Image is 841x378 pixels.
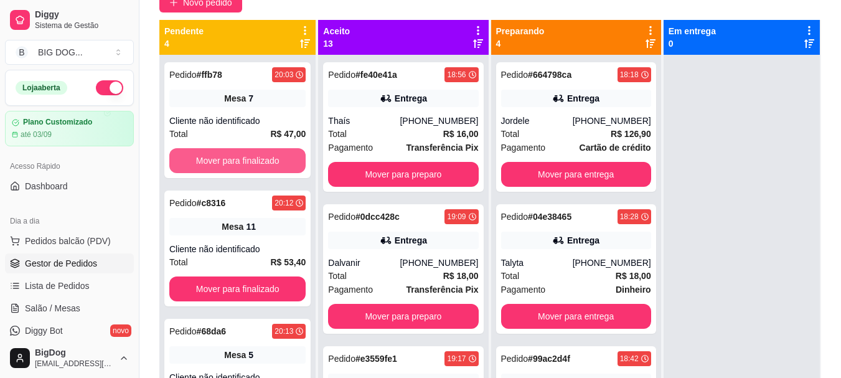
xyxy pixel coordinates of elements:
span: Gestor de Pedidos [25,257,97,270]
div: 19:17 [447,354,466,364]
div: Entrega [395,92,427,105]
strong: # 664798ca [528,70,571,80]
span: B [16,46,28,59]
button: Mover para finalizado [169,276,306,301]
div: Thaís [328,115,400,127]
article: Plano Customizado [23,118,92,127]
strong: R$ 18,00 [616,271,651,281]
div: Dia a dia [5,211,134,231]
span: Pedidos balcão (PDV) [25,235,111,247]
span: Pedido [169,198,197,208]
a: Lista de Pedidos [5,276,134,296]
span: Diggy [35,9,129,21]
div: 20:13 [275,326,293,336]
div: [PHONE_NUMBER] [573,257,651,269]
div: [PHONE_NUMBER] [400,115,478,127]
span: Pedido [169,326,197,336]
a: DiggySistema de Gestão [5,5,134,35]
strong: # 0dcc428c [355,212,400,222]
div: Entrega [395,234,427,247]
button: BigDog[EMAIL_ADDRESS][DOMAIN_NAME] [5,343,134,373]
button: Pedidos balcão (PDV) [5,231,134,251]
div: 18:42 [620,354,639,364]
strong: Dinheiro [616,285,651,295]
span: Pedido [501,212,529,222]
span: Mesa [224,349,246,361]
a: Salão / Mesas [5,298,134,318]
div: Cliente não identificado [169,243,306,255]
div: Loja aberta [16,81,67,95]
span: Total [169,127,188,141]
div: 18:56 [447,70,466,80]
button: Mover para entrega [501,162,651,187]
a: Gestor de Pedidos [5,253,134,273]
div: 20:03 [275,70,293,80]
strong: # 99ac2d4f [528,354,570,364]
strong: # c8316 [197,198,226,208]
strong: # 68da6 [197,326,227,336]
strong: Cartão de crédito [580,143,651,153]
span: BigDog [35,347,114,359]
div: 18:18 [620,70,639,80]
p: 13 [323,37,350,50]
strong: Transferência Pix [406,285,479,295]
span: Pedido [501,354,529,364]
span: Total [501,127,520,141]
div: [PHONE_NUMBER] [400,257,478,269]
span: Pagamento [501,283,546,296]
div: 11 [246,220,256,233]
p: Pendente [164,25,204,37]
span: Pagamento [501,141,546,154]
span: Mesa [224,92,246,105]
div: 19:09 [447,212,466,222]
strong: # 04e38465 [528,212,571,222]
div: Entrega [567,92,599,105]
div: 20:12 [275,198,293,208]
strong: Transferência Pix [406,143,479,153]
strong: R$ 47,00 [271,129,306,139]
div: 5 [248,349,253,361]
div: 7 [248,92,253,105]
button: Alterar Status [96,80,123,95]
div: Cliente não identificado [169,115,306,127]
span: Pedido [328,70,355,80]
a: Dashboard [5,176,134,196]
span: Sistema de Gestão [35,21,129,31]
strong: # e3559fe1 [355,354,397,364]
span: Salão / Mesas [25,302,80,314]
button: Mover para entrega [501,304,651,329]
strong: R$ 16,00 [443,129,479,139]
button: Mover para finalizado [169,148,306,173]
span: Pedido [169,70,197,80]
p: Preparando [496,25,545,37]
p: Em entrega [669,25,716,37]
a: Diggy Botnovo [5,321,134,341]
strong: # ffb78 [197,70,222,80]
span: Total [328,127,347,141]
article: até 03/09 [21,130,52,139]
span: Pagamento [328,141,373,154]
span: Pedido [328,212,355,222]
p: 0 [669,37,716,50]
a: Plano Customizadoaté 03/09 [5,111,134,146]
div: Jordele [501,115,573,127]
span: Pedido [501,70,529,80]
span: Mesa [222,220,243,233]
span: Total [501,269,520,283]
div: Dalvanir [328,257,400,269]
span: Total [169,255,188,269]
p: Aceito [323,25,350,37]
strong: R$ 18,00 [443,271,479,281]
button: Mover para preparo [328,162,478,187]
span: Pedido [328,354,355,364]
button: Mover para preparo [328,304,478,329]
div: 18:28 [620,212,639,222]
p: 4 [496,37,545,50]
div: [PHONE_NUMBER] [573,115,651,127]
strong: R$ 53,40 [271,257,306,267]
div: BIG DOG ... [38,46,83,59]
span: Dashboard [25,180,68,192]
div: Entrega [567,234,599,247]
strong: R$ 126,90 [611,129,651,139]
span: Lista de Pedidos [25,280,90,292]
